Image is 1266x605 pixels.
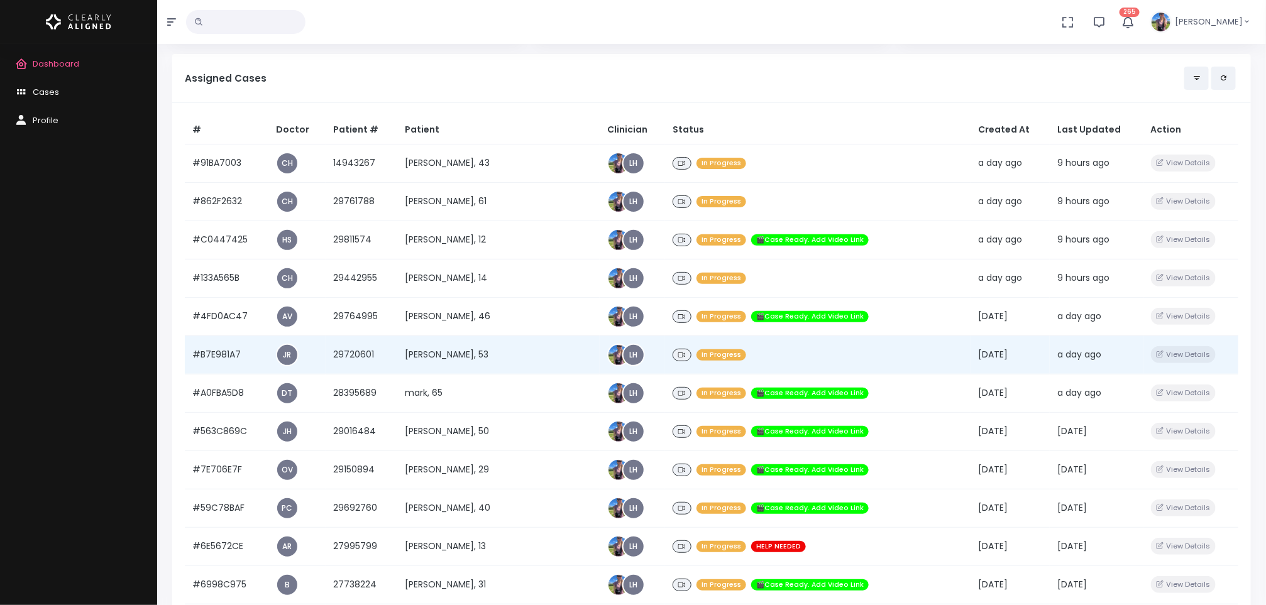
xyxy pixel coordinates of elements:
[624,192,644,212] a: LH
[624,307,644,327] a: LH
[397,221,600,259] td: [PERSON_NAME], 12
[46,9,111,35] a: Logo Horizontal
[1175,16,1243,28] span: [PERSON_NAME]
[397,374,600,412] td: mark, 65
[1151,499,1216,516] button: View Details
[33,86,59,98] span: Cases
[277,537,297,557] a: AR
[277,307,297,327] a: AV
[624,383,644,403] a: LH
[185,297,268,335] td: #4FD0AC47
[696,234,746,246] span: In Progress
[277,498,297,518] span: PC
[185,565,268,604] td: #6998C975
[979,233,1023,246] span: a day ago
[696,579,746,591] span: In Progress
[277,422,297,442] span: JH
[1151,384,1216,401] button: View Details
[185,182,268,221] td: #862F2632
[1057,386,1101,399] span: a day ago
[624,268,644,288] span: LH
[751,234,869,246] span: 🎬Case Ready. Add Video Link
[751,464,869,476] span: 🎬Case Ready. Add Video Link
[1057,271,1109,284] span: 9 hours ago
[1120,8,1140,17] span: 265
[185,259,268,297] td: #133A565B
[277,268,297,288] a: CH
[1057,425,1087,437] span: [DATE]
[397,144,600,182] td: [PERSON_NAME], 43
[326,412,397,450] td: 29016484
[696,541,746,553] span: In Progress
[1151,576,1216,593] button: View Details
[326,297,397,335] td: 29764995
[751,579,869,591] span: 🎬Case Ready. Add Video Link
[1151,193,1216,210] button: View Details
[624,230,644,250] a: LH
[1151,231,1216,248] button: View Details
[979,348,1008,361] span: [DATE]
[696,158,746,170] span: In Progress
[751,311,869,323] span: 🎬Case Ready. Add Video Link
[185,527,268,565] td: #6E5672CE
[326,116,397,144] th: Patient #
[397,527,600,565] td: [PERSON_NAME], 13
[624,345,644,365] a: LH
[696,196,746,208] span: In Progress
[979,310,1008,322] span: [DATE]
[277,575,297,595] span: B
[277,383,297,403] a: DT
[696,273,746,285] span: In Progress
[624,460,644,480] span: LH
[397,489,600,527] td: [PERSON_NAME], 40
[1057,501,1087,514] span: [DATE]
[624,422,644,442] a: LH
[1151,538,1216,555] button: View Details
[1057,310,1101,322] span: a day ago
[600,116,665,144] th: Clinician
[1151,308,1216,325] button: View Details
[277,192,297,212] span: CH
[1050,116,1143,144] th: Last Updated
[397,259,600,297] td: [PERSON_NAME], 14
[397,297,600,335] td: [PERSON_NAME], 46
[979,386,1008,399] span: [DATE]
[326,221,397,259] td: 29811574
[696,349,746,361] span: In Progress
[326,144,397,182] td: 14943267
[624,153,644,173] a: LH
[326,450,397,489] td: 29150894
[624,498,644,518] a: LH
[665,116,971,144] th: Status
[1057,540,1087,552] span: [DATE]
[326,489,397,527] td: 29692760
[277,230,297,250] a: HS
[1143,116,1238,144] th: Action
[971,116,1050,144] th: Created At
[696,503,746,515] span: In Progress
[277,153,297,173] span: CH
[1057,195,1109,207] span: 9 hours ago
[185,221,268,259] td: #C0447425
[624,575,644,595] a: LH
[1151,346,1216,363] button: View Details
[1057,156,1109,169] span: 9 hours ago
[751,426,869,438] span: 🎬Case Ready. Add Video Link
[979,195,1023,207] span: a day ago
[33,58,79,70] span: Dashboard
[326,335,397,374] td: 29720601
[185,144,268,182] td: #91BA7003
[277,460,297,480] a: OV
[185,412,268,450] td: #563C869C
[1151,423,1216,440] button: View Details
[277,345,297,365] span: JR
[326,259,397,297] td: 29442955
